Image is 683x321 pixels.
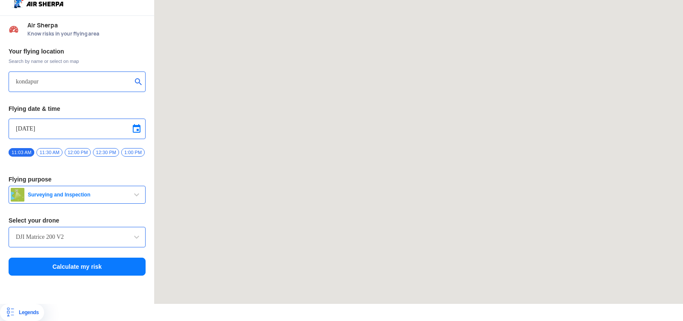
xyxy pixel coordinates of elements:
h3: Flying date & time [9,106,146,112]
span: 1:00 PM [121,148,145,157]
span: 11:03 AM [9,148,34,157]
img: survey.png [11,188,24,202]
span: 12:00 PM [65,148,91,157]
span: Surveying and Inspection [24,191,131,198]
div: Legends [15,307,39,318]
img: Legends [5,307,15,318]
h3: Select your drone [9,217,146,223]
input: Search by name or Brand [16,232,138,242]
span: 12:30 PM [93,148,119,157]
span: Know risks in your flying area [27,30,146,37]
span: Air Sherpa [27,22,146,29]
input: Select Date [16,124,138,134]
input: Search your flying location [16,77,132,87]
h3: Flying purpose [9,176,146,182]
button: Surveying and Inspection [9,186,146,204]
span: Search by name or select on map [9,58,146,65]
span: 11:30 AM [36,148,62,157]
img: Risk Scores [9,24,19,34]
h3: Your flying location [9,48,146,54]
button: Calculate my risk [9,258,146,276]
